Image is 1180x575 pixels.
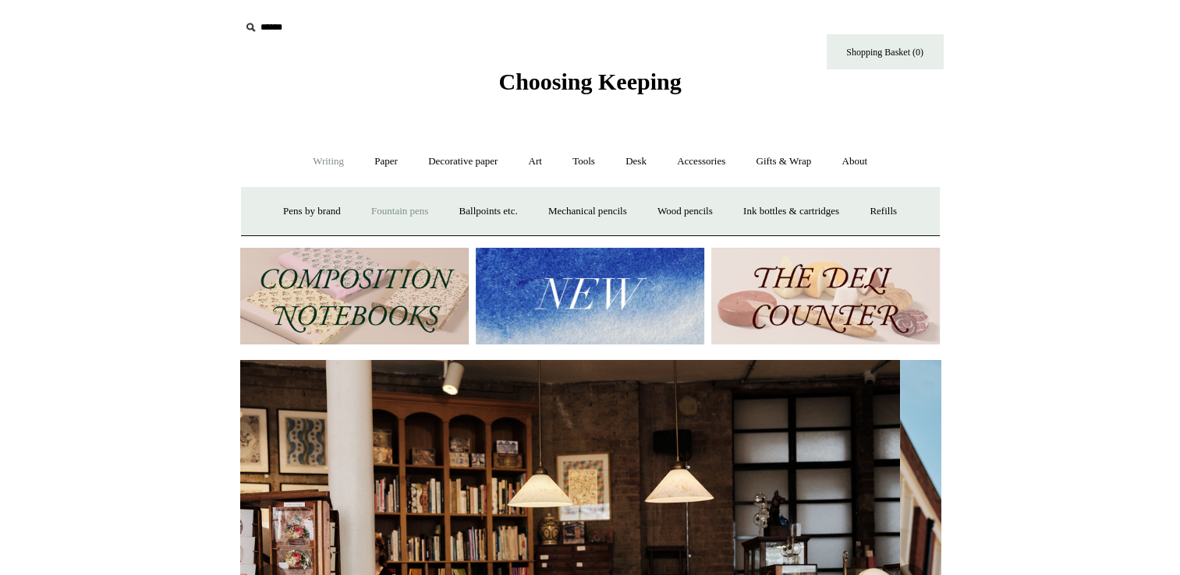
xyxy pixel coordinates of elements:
a: Decorative paper [414,141,512,182]
a: Desk [611,141,661,182]
a: Wood pencils [643,191,727,232]
a: Fountain pens [357,191,442,232]
a: Ink bottles & cartridges [729,191,853,232]
img: 202302 Composition ledgers.jpg__PID:69722ee6-fa44-49dd-a067-31375e5d54ec [240,248,469,345]
span: Choosing Keeping [498,69,681,94]
a: Shopping Basket (0) [827,34,944,69]
a: About [827,141,881,182]
a: Ballpoints etc. [445,191,532,232]
a: Mechanical pencils [534,191,641,232]
a: Accessories [663,141,739,182]
img: The Deli Counter [711,248,940,345]
a: Art [515,141,556,182]
a: Pens by brand [269,191,355,232]
a: Choosing Keeping [498,81,681,92]
a: Refills [856,191,911,232]
a: Tools [558,141,609,182]
a: Paper [360,141,412,182]
a: Gifts & Wrap [742,141,825,182]
img: New.jpg__PID:f73bdf93-380a-4a35-bcfe-7823039498e1 [476,248,704,345]
a: Writing [299,141,358,182]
